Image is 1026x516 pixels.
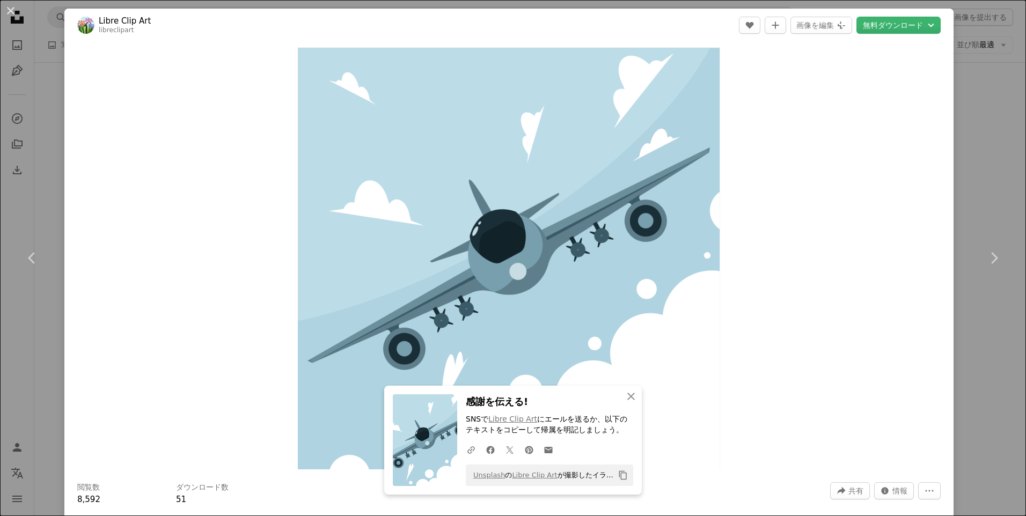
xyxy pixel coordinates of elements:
[77,482,100,493] h3: 閲覧数
[848,483,863,499] span: 共有
[176,495,186,504] span: 51
[918,482,941,499] button: その他のアクション
[614,466,632,484] button: クリップボードにコピーする
[962,207,1026,309] a: 次へ
[790,17,852,34] button: 画像を編集
[856,17,941,34] button: ダウンロード形式を選択してください
[874,482,914,499] button: この画像に関する統計
[99,16,151,26] a: Libre Clip Art
[539,439,558,460] a: Eメールでシェアする
[99,26,134,34] a: libreclipart
[488,415,537,423] a: Libre Clip Art
[765,17,786,34] button: コレクションに追加する
[466,414,633,436] p: SNSで にエールを送るか、以下のテキストをコピーして帰属を明記しましょう。
[481,439,500,460] a: Facebookでシェアする
[468,467,614,484] span: の が撮影したイラスト素材
[519,439,539,460] a: Pinterestでシェアする
[466,394,633,410] h3: 感謝を伝える!
[77,17,94,34] img: Libre Clip Artのプロフィールを見る
[473,471,505,479] a: Unsplash
[739,17,760,34] button: いいね！
[176,482,229,493] h3: ダウンロード数
[298,47,720,469] button: この画像でズームインする
[892,483,907,499] span: 情報
[830,482,870,499] button: このビジュアルを共有する
[298,47,720,469] img: 曇り空を飛行機が飛び交う。
[500,439,519,460] a: Twitterでシェアする
[77,495,100,504] span: 8,592
[512,471,557,479] a: Libre Clip Art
